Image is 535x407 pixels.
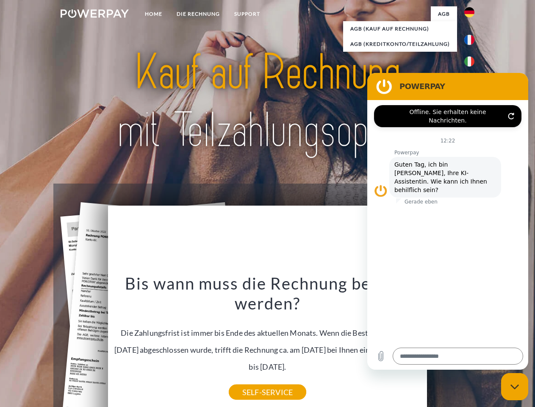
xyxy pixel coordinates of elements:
img: de [464,7,474,17]
a: SELF-SERVICE [229,385,306,400]
iframe: Messaging-Fenster [367,73,528,370]
a: SUPPORT [227,6,267,22]
iframe: Schaltfläche zum Öffnen des Messaging-Fensters; Konversation läuft [501,373,528,400]
img: logo-powerpay-white.svg [61,9,129,18]
a: DIE RECHNUNG [169,6,227,22]
a: AGB (Kauf auf Rechnung) [343,21,457,36]
img: fr [464,35,474,45]
img: it [464,56,474,67]
img: title-powerpay_de.svg [81,41,454,162]
a: AGB (Kreditkonto/Teilzahlung) [343,36,457,52]
h3: Bis wann muss die Rechnung bezahlt werden? [113,273,422,314]
div: Die Zahlungsfrist ist immer bis Ende des aktuellen Monats. Wenn die Bestellung z.B. am [DATE] abg... [113,273,422,392]
a: agb [431,6,457,22]
a: Home [138,6,169,22]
